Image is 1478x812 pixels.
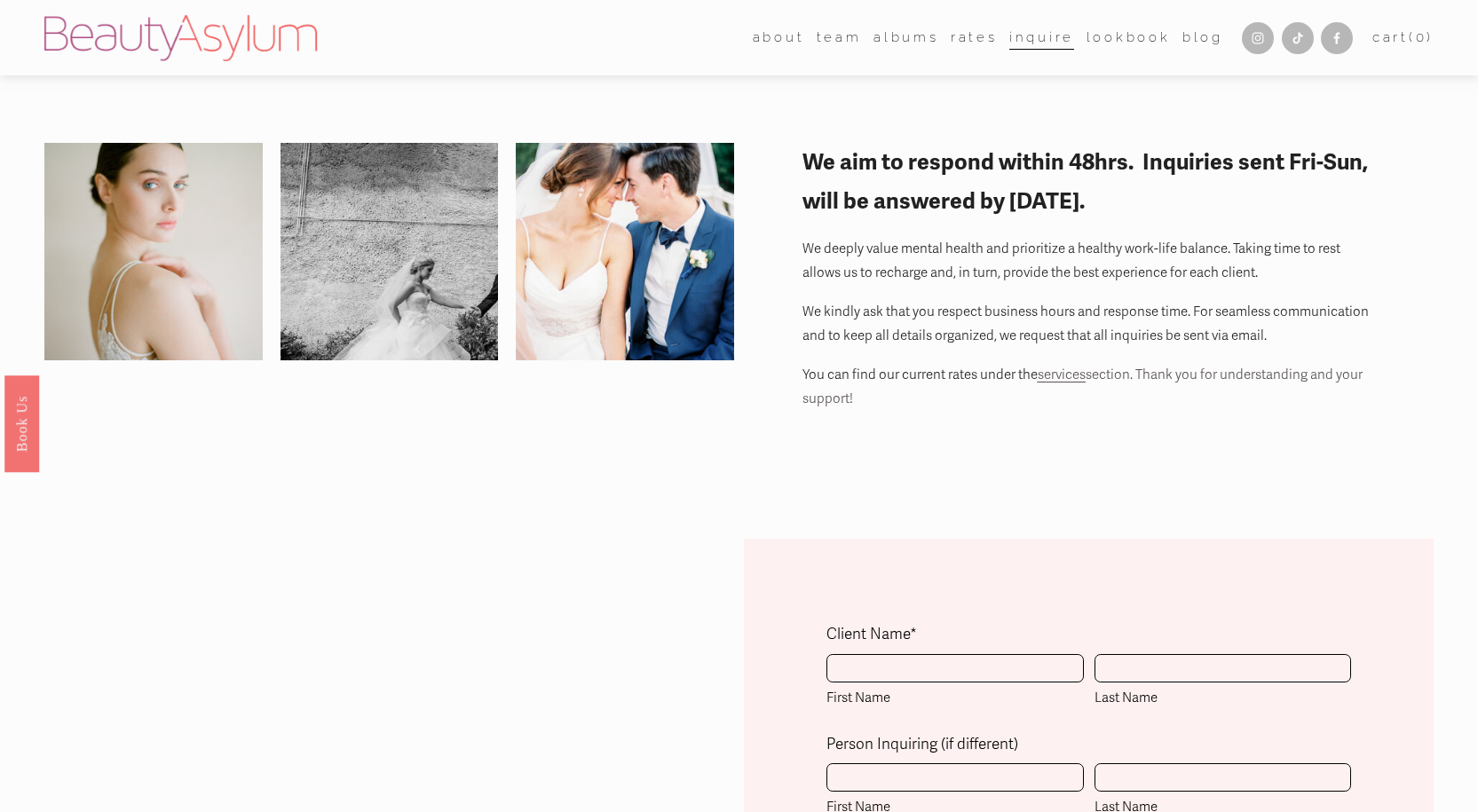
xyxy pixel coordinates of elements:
[826,763,1083,792] input: First Name
[753,25,805,51] a: folder dropdown
[4,374,39,471] a: Book Us
[1321,22,1353,54] a: Facebook
[951,25,998,51] a: Rates
[1282,22,1314,54] a: TikTok
[44,103,263,401] img: 000019690009-2.jpg
[1095,763,1351,792] input: Last Name
[1372,26,1434,50] a: 0 items in cart
[802,148,1372,216] strong: We aim to respond within 48hrs. Inquiries sent Fri-Sun, will be answered by [DATE].
[1416,29,1427,45] span: 0
[826,731,1018,759] legend: Person Inquiring (if different)
[826,686,1083,710] span: First Name
[802,300,1376,348] p: We kindly ask that you respect business hours and response time. For seamless communication and t...
[1038,367,1086,382] a: services
[1087,25,1171,51] a: Lookbook
[817,25,862,51] a: folder dropdown
[1409,29,1434,45] span: ( )
[753,26,805,50] span: about
[1182,25,1223,51] a: Blog
[802,237,1376,285] p: We deeply value mental health and prioritize a healthy work-life balance. Taking time to rest all...
[1095,686,1351,710] span: Last Name
[873,25,939,51] a: albums
[225,143,553,361] img: 543JohnSaraWedding4.16.16.jpg
[1009,25,1074,51] a: Inquire
[516,106,734,397] img: 559c330b111a1$!x900.jpg
[817,26,862,50] span: team
[802,363,1376,411] p: You can find our current rates under the
[826,621,917,649] legend: Client Name
[826,654,1083,682] input: First Name
[44,15,317,61] img: Beauty Asylum | Bridal Hair &amp; Makeup Charlotte &amp; Atlanta
[1095,654,1351,682] input: Last Name
[1242,22,1274,54] a: Instagram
